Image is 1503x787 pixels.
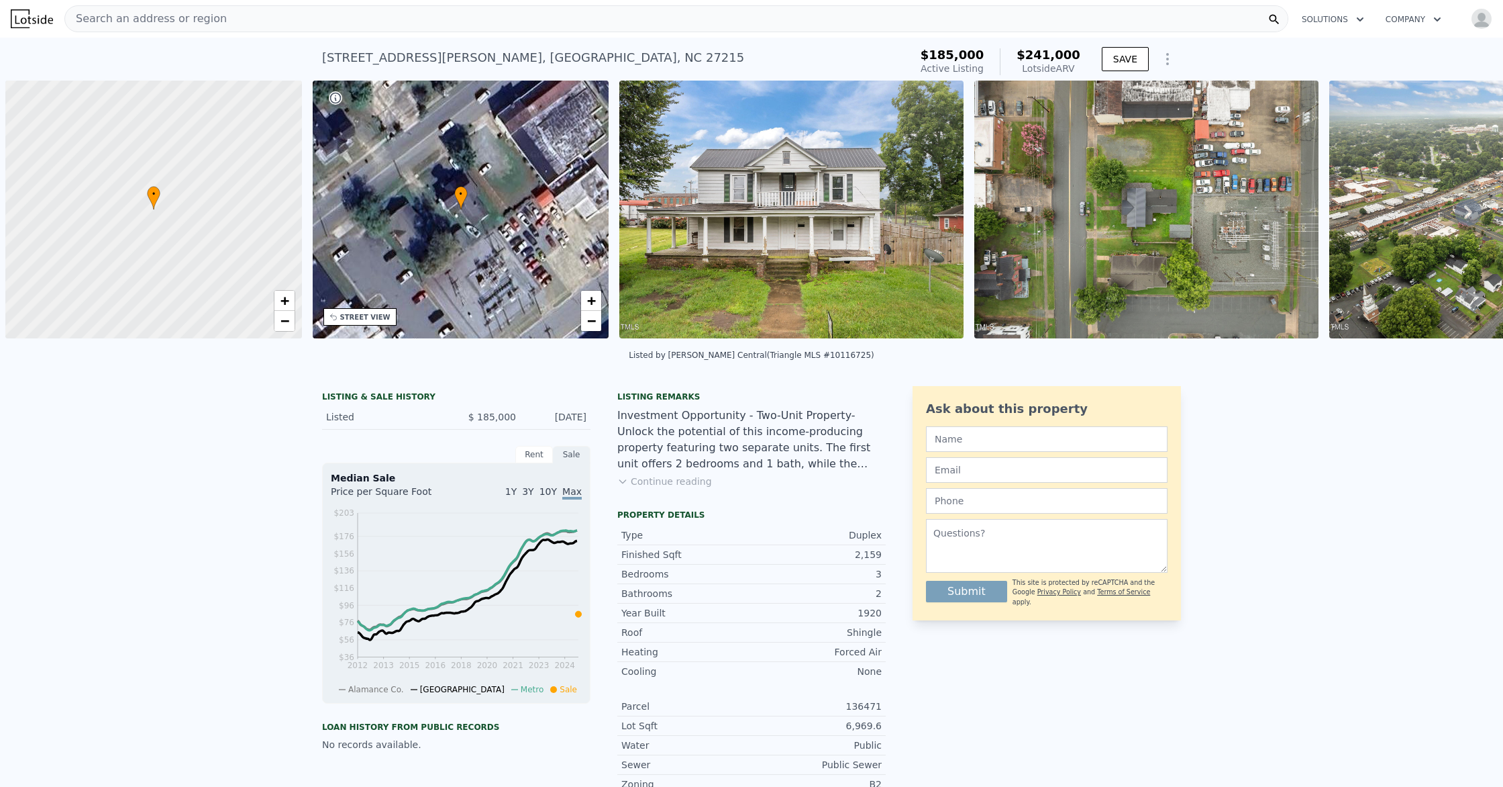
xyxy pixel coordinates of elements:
[280,312,289,329] span: −
[1291,7,1375,32] button: Solutions
[621,626,751,639] div: Roof
[621,528,751,542] div: Type
[621,587,751,600] div: Bathrooms
[468,412,516,422] span: $ 185,000
[621,665,751,678] div: Cooling
[274,291,295,311] a: Zoom in
[974,81,1318,338] img: Sale: 167508399 Parcel: 127826390
[339,635,354,645] tspan: $56
[617,391,886,402] div: Listing remarks
[331,471,582,485] div: Median Sale
[333,584,354,593] tspan: $116
[629,351,874,360] div: Listed by [PERSON_NAME] Central (Triangle MLS #10116725)
[280,292,289,309] span: +
[562,486,582,500] span: Max
[65,11,227,27] span: Search an address or region
[617,408,886,472] div: Investment Opportunity - Two-Unit Property- Unlock the potential of this income-producing propert...
[1017,48,1080,62] span: $241,000
[751,665,882,678] div: None
[529,661,550,670] tspan: 2023
[348,661,368,670] tspan: 2012
[621,567,751,581] div: Bedrooms
[587,312,596,329] span: −
[751,548,882,561] div: 2,159
[322,722,590,733] div: Loan history from public records
[1037,588,1081,596] a: Privacy Policy
[751,606,882,620] div: 1920
[621,719,751,733] div: Lot Sqft
[522,486,533,497] span: 3Y
[926,400,1168,418] div: Ask about this property
[921,63,984,74] span: Active Listing
[454,188,468,200] span: •
[322,391,590,405] div: LISTING & SALE HISTORY
[926,457,1168,483] input: Email
[339,601,354,610] tspan: $96
[921,48,984,62] span: $185,000
[621,739,751,752] div: Water
[503,661,523,670] tspan: 2021
[11,9,53,28] img: Lotside
[1097,588,1150,596] a: Terms of Service
[554,661,575,670] tspan: 2024
[425,661,446,670] tspan: 2016
[339,618,354,627] tspan: $76
[1017,62,1080,75] div: Lotside ARV
[420,685,505,694] span: [GEOGRAPHIC_DATA]
[322,48,744,67] div: [STREET_ADDRESS][PERSON_NAME] , [GEOGRAPHIC_DATA] , NC 27215
[340,312,391,322] div: STREET VIEW
[926,488,1168,514] input: Phone
[326,410,446,424] div: Listed
[621,606,751,620] div: Year Built
[539,486,557,497] span: 10Y
[581,291,601,311] a: Zoom in
[751,528,882,542] div: Duplex
[451,661,472,670] tspan: 2018
[751,645,882,659] div: Forced Air
[322,738,590,751] div: No records available.
[339,653,354,662] tspan: $36
[751,758,882,772] div: Public Sewer
[333,508,354,518] tspan: $203
[527,410,586,424] div: [DATE]
[619,81,964,338] img: Sale: 167508399 Parcel: 127826390
[751,700,882,713] div: 136471
[926,581,1007,602] button: Submit
[621,758,751,772] div: Sewer
[333,549,354,559] tspan: $156
[617,475,712,488] button: Continue reading
[581,311,601,331] a: Zoom out
[515,446,553,463] div: Rent
[1375,7,1452,32] button: Company
[1154,46,1181,73] button: Show Options
[1013,578,1168,607] div: This site is protected by reCAPTCHA and the Google and apply.
[1471,8,1492,30] img: avatar
[333,566,354,575] tspan: $136
[621,700,751,713] div: Parcel
[621,645,751,659] div: Heating
[587,292,596,309] span: +
[1102,47,1149,71] button: SAVE
[147,186,160,210] div: •
[373,661,394,670] tspan: 2013
[751,739,882,752] div: Public
[505,486,517,497] span: 1Y
[331,485,456,506] div: Price per Square Foot
[751,567,882,581] div: 3
[621,548,751,561] div: Finished Sqft
[553,446,590,463] div: Sale
[560,685,577,694] span: Sale
[333,532,354,541] tspan: $176
[751,587,882,600] div: 2
[454,186,468,210] div: •
[477,661,498,670] tspan: 2020
[348,685,404,694] span: Alamance Co.
[274,311,295,331] a: Zoom out
[147,188,160,200] span: •
[751,719,882,733] div: 6,969.6
[399,661,420,670] tspan: 2015
[521,685,543,694] span: Metro
[617,510,886,520] div: Property details
[926,426,1168,452] input: Name
[751,626,882,639] div: Shingle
